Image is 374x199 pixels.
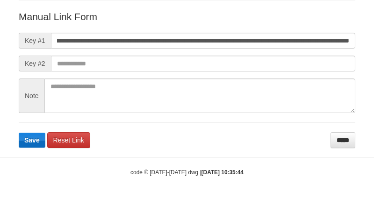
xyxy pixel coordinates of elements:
[130,169,244,176] small: code © [DATE]-[DATE] dwg |
[19,78,44,113] span: Note
[19,133,45,148] button: Save
[24,136,40,144] span: Save
[19,56,51,71] span: Key #2
[201,169,244,176] strong: [DATE] 10:35:44
[53,136,84,144] span: Reset Link
[47,132,90,148] a: Reset Link
[19,33,51,49] span: Key #1
[19,10,355,23] p: Manual Link Form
